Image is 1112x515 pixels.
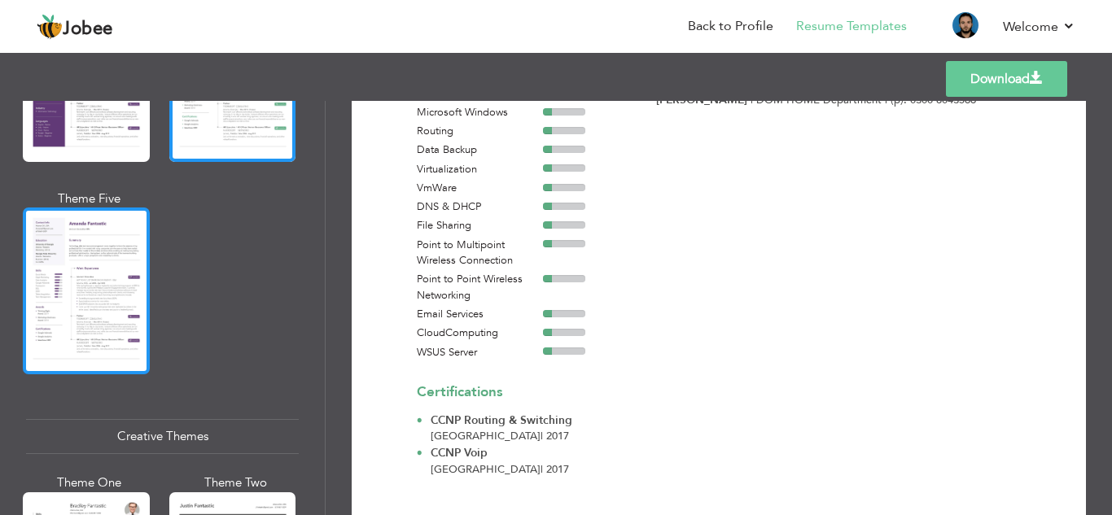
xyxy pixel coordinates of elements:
span: | [541,429,543,443]
div: WSUS Server [417,345,543,361]
div: Email Services [417,307,543,323]
a: Resume Templates [796,17,907,36]
div: VmWare [417,181,543,197]
a: Welcome [1003,17,1075,37]
span: CCNP Voip [431,445,488,460]
p: [GEOGRAPHIC_DATA] [431,429,572,445]
span: | (p): 0300-8043566 [885,93,976,107]
div: Point to Point Wireless Networking [417,272,543,303]
a: Back to Profile [688,17,773,36]
div: Theme Five [26,190,153,207]
span: CCNP Routing & Switching [431,412,572,428]
div: Data Backup [417,142,543,159]
span: 2017 [546,462,569,477]
div: Microsoft Windows [417,105,543,121]
div: Theme Two [173,474,300,491]
span: Jobee [63,20,113,38]
div: CloudComputing [417,325,543,342]
span: | DOM HOME Department [751,93,882,107]
a: Download [946,61,1067,97]
p: [GEOGRAPHIC_DATA] [431,462,572,478]
div: File Sharing [417,218,543,234]
span: 2017 [546,429,569,443]
img: jobee.io [37,14,63,40]
a: Jobee [37,14,113,40]
div: DNS & DHCP [417,199,543,216]
h3: Certifications [417,385,585,400]
div: Theme One [26,474,153,491]
img: Profile Img [952,12,978,38]
div: Routing [417,124,543,140]
div: Point to Multipoint Wireless Connection [417,238,543,269]
div: Virtualization [417,162,543,178]
div: Creative Themes [26,419,299,454]
span: | [541,462,543,477]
